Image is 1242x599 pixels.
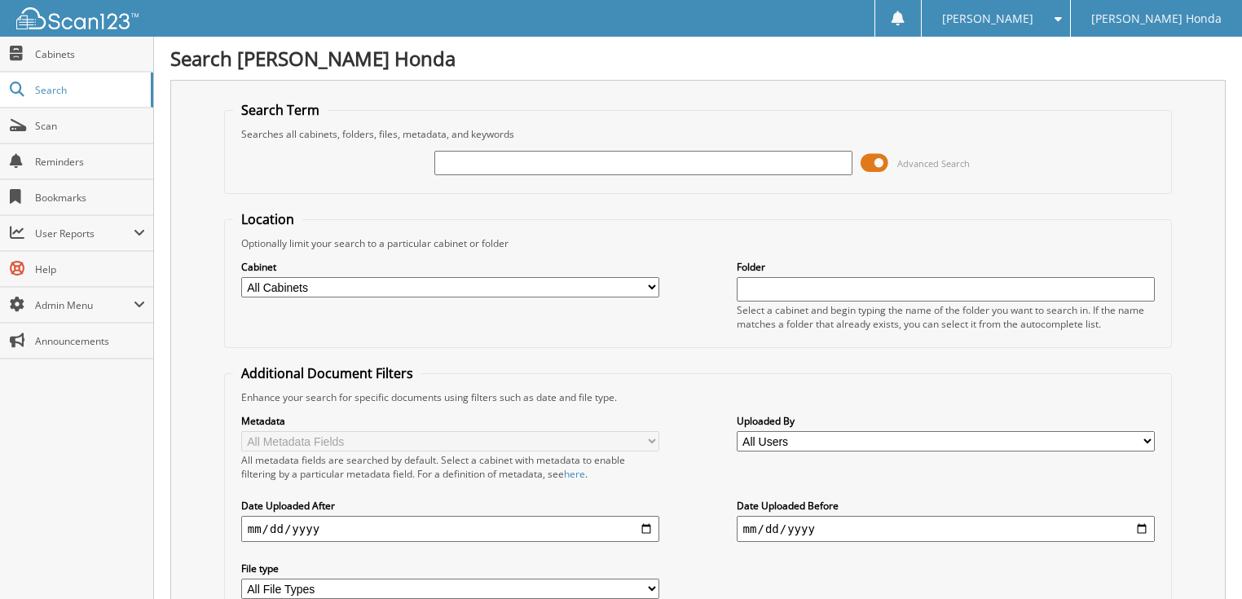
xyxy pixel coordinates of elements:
[35,83,143,97] span: Search
[35,47,145,61] span: Cabinets
[35,119,145,133] span: Scan
[241,499,660,513] label: Date Uploaded After
[35,262,145,276] span: Help
[737,516,1156,542] input: end
[170,45,1226,72] h1: Search [PERSON_NAME] Honda
[241,260,660,274] label: Cabinet
[233,364,421,382] legend: Additional Document Filters
[737,260,1156,274] label: Folder
[737,303,1156,331] div: Select a cabinet and begin typing the name of the folder you want to search in. If the name match...
[241,562,660,575] label: File type
[233,101,328,119] legend: Search Term
[942,14,1033,24] span: [PERSON_NAME]
[35,191,145,205] span: Bookmarks
[564,467,585,481] a: here
[737,499,1156,513] label: Date Uploaded Before
[16,7,139,29] img: scan123-logo-white.svg
[35,298,134,312] span: Admin Menu
[35,227,134,240] span: User Reports
[233,236,1164,250] div: Optionally limit your search to a particular cabinet or folder
[233,390,1164,404] div: Enhance your search for specific documents using filters such as date and file type.
[241,453,660,481] div: All metadata fields are searched by default. Select a cabinet with metadata to enable filtering b...
[35,334,145,348] span: Announcements
[1091,14,1222,24] span: [PERSON_NAME] Honda
[233,127,1164,141] div: Searches all cabinets, folders, files, metadata, and keywords
[233,210,302,228] legend: Location
[35,155,145,169] span: Reminders
[897,157,970,170] span: Advanced Search
[737,414,1156,428] label: Uploaded By
[241,414,660,428] label: Metadata
[241,516,660,542] input: start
